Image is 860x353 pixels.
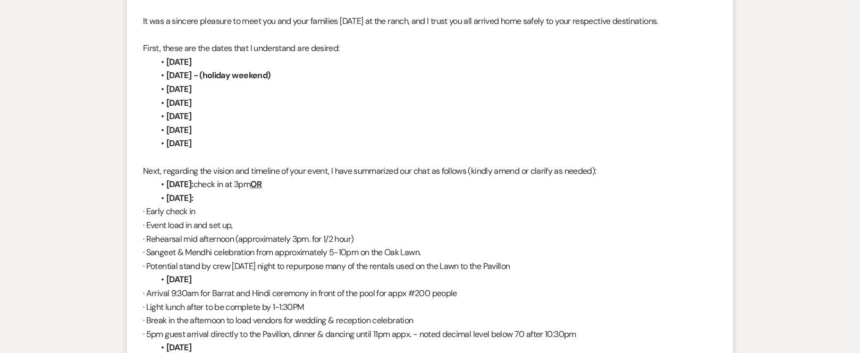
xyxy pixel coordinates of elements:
p: · Rehearsal mid afternoon (approximately 3pm. for 1/2 hour) [143,232,717,246]
li: check in at 3pm [154,178,717,191]
p: First, these are the dates that I understand are desired: [143,41,717,55]
strong: [DATE]: [166,179,193,190]
strong: [DATE] [166,111,191,122]
strong: [DATE] [166,124,191,136]
p: It was a sincere pleasure to meet you and your families [DATE] at the ranch, and I trust you all ... [143,14,717,28]
p: · Arrival 9:30am for Barrat and Hindi ceremony in front of the pool for appx #200 people [143,287,717,300]
u: OR [250,179,262,190]
strong: [DATE] [166,274,191,285]
p: · Potential stand by crew [DATE] night to repurpose many of the rentals used on the Lawn to the P... [143,259,717,273]
strong: [DATE] [166,342,191,353]
p: · Sangeet & Mendhi celebration from approximately 5-10pm on the Oak Lawn. [143,246,717,259]
p: · Event load in and set up, [143,218,717,232]
p: Next, regarding the vision and timeline of your event, I have summarized our chat as follows (kin... [143,164,717,178]
p: · Early check in [143,205,717,218]
p: · Light lunch after to be complete by 1-1:30PM [143,300,717,314]
strong: [DATE] [166,97,191,108]
strong: [DATE] [166,83,191,95]
strong: [DATE] - (holiday weekend) [166,70,270,81]
p: · 5pm guest arrival directly to the Pavillon, dinner & dancing until 11pm appx. - noted decimal l... [143,327,717,341]
p: · Break in the afternoon to load vendors for wedding & reception celebration [143,314,717,327]
strong: [DATE] [166,138,191,149]
strong: [DATE]: [166,192,193,204]
strong: [DATE] [166,56,191,68]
